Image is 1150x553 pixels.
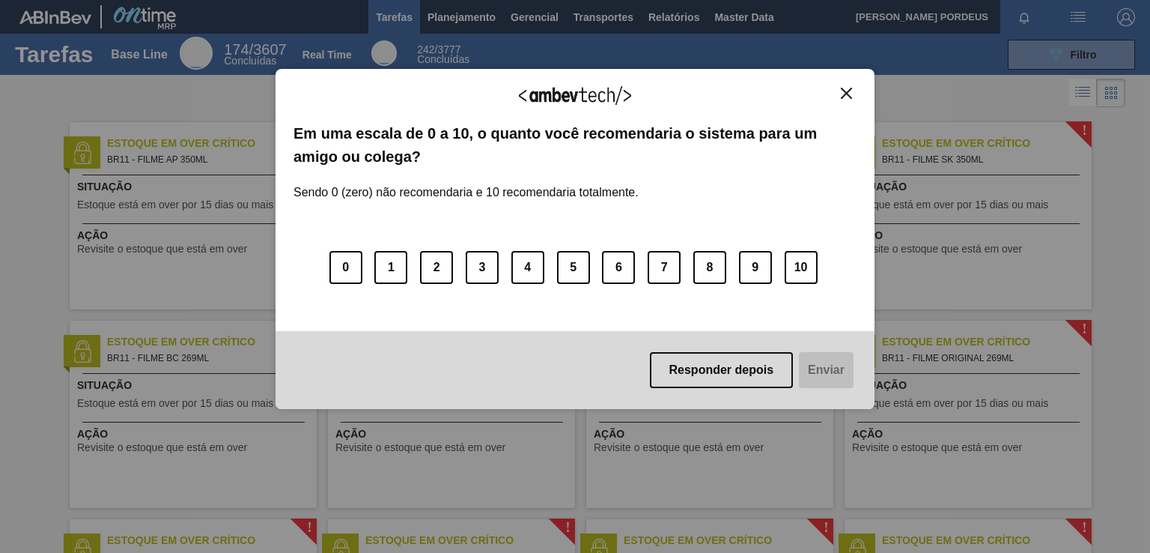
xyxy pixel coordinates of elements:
button: 9 [739,251,772,284]
button: 7 [648,251,681,284]
button: 5 [557,251,590,284]
button: 3 [466,251,499,284]
img: Close [841,88,852,99]
button: 0 [329,251,362,284]
label: Sendo 0 (zero) não recomendaria e 10 recomendaria totalmente. [293,168,639,199]
img: Logo Ambevtech [519,86,631,105]
label: Em uma escala de 0 a 10, o quanto você recomendaria o sistema para um amigo ou colega? [293,122,857,168]
button: 10 [785,251,818,284]
button: Close [836,87,857,100]
button: 6 [602,251,635,284]
button: Responder depois [650,352,794,388]
button: 2 [420,251,453,284]
button: 1 [374,251,407,284]
button: 8 [693,251,726,284]
button: 4 [511,251,544,284]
